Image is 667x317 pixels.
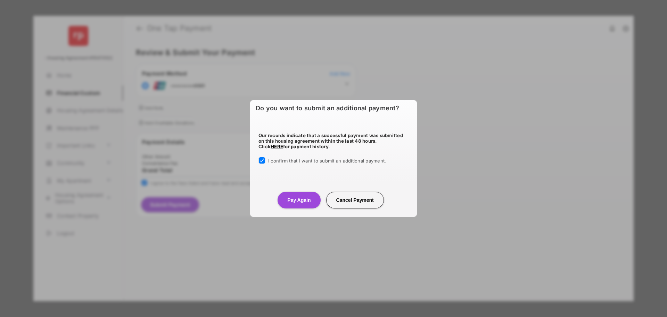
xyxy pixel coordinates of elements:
[326,192,384,208] button: Cancel Payment
[278,192,320,208] button: Pay Again
[268,158,386,164] span: I confirm that I want to submit an additional payment.
[250,100,417,116] h6: Do you want to submit an additional payment?
[271,144,283,149] a: HERE
[258,133,409,149] h5: Our records indicate that a successful payment was submitted on this housing agreement within the...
